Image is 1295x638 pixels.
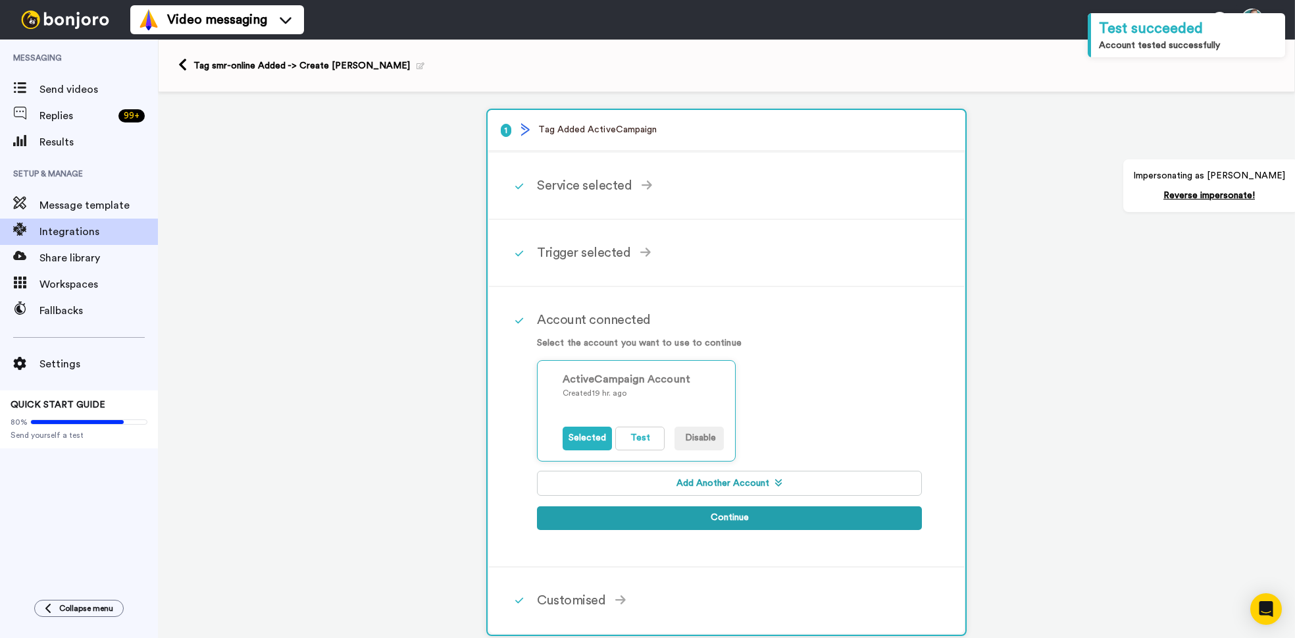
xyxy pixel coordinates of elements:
button: Add Another Account [537,471,922,496]
span: Replies [39,108,113,124]
button: Continue [537,506,922,530]
span: 80% [11,417,28,427]
p: Impersonating as [PERSON_NAME] [1133,169,1285,182]
p: Tag Added ActiveCampaign [501,123,952,137]
span: QUICK START GUIDE [11,400,105,410]
span: Settings [39,356,158,372]
span: Send yourself a test [11,430,147,440]
div: Customised [489,568,964,633]
span: Video messaging [167,11,267,29]
span: Workspaces [39,277,158,292]
div: Tag smr-online Added -> Create [PERSON_NAME] [193,59,424,72]
span: Collapse menu [59,603,113,614]
a: Reverse impersonate! [1163,191,1255,200]
div: Trigger selected [489,220,964,287]
div: ActiveCampaign Account [563,371,724,387]
button: Selected [563,427,612,450]
span: Results [39,134,158,150]
span: Message template [39,198,158,213]
p: Created 19 hr. ago [563,387,724,399]
button: Collapse menu [34,600,124,617]
div: Account tested successfully [1099,39,1277,52]
span: 1 [501,124,511,137]
div: Service selected [489,153,964,220]
img: logo_activecampaign.svg [521,123,530,136]
img: vm-color.svg [138,9,159,30]
div: 99 + [118,109,145,122]
span: Integrations [39,224,158,240]
div: Trigger selected [537,243,922,263]
div: Customised [537,591,922,610]
div: Test succeeded [1099,18,1277,39]
div: Open Intercom Messenger [1250,593,1282,625]
img: bj-logo-header-white.svg [16,11,114,29]
button: Test [615,427,665,450]
button: Disable [674,427,724,450]
span: Fallbacks [39,303,158,319]
span: Share library [39,250,158,266]
p: Select the account you want to use to continue [537,336,922,350]
span: Send videos [39,82,158,97]
div: Account connected [537,310,922,330]
div: Service selected [537,176,922,196]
